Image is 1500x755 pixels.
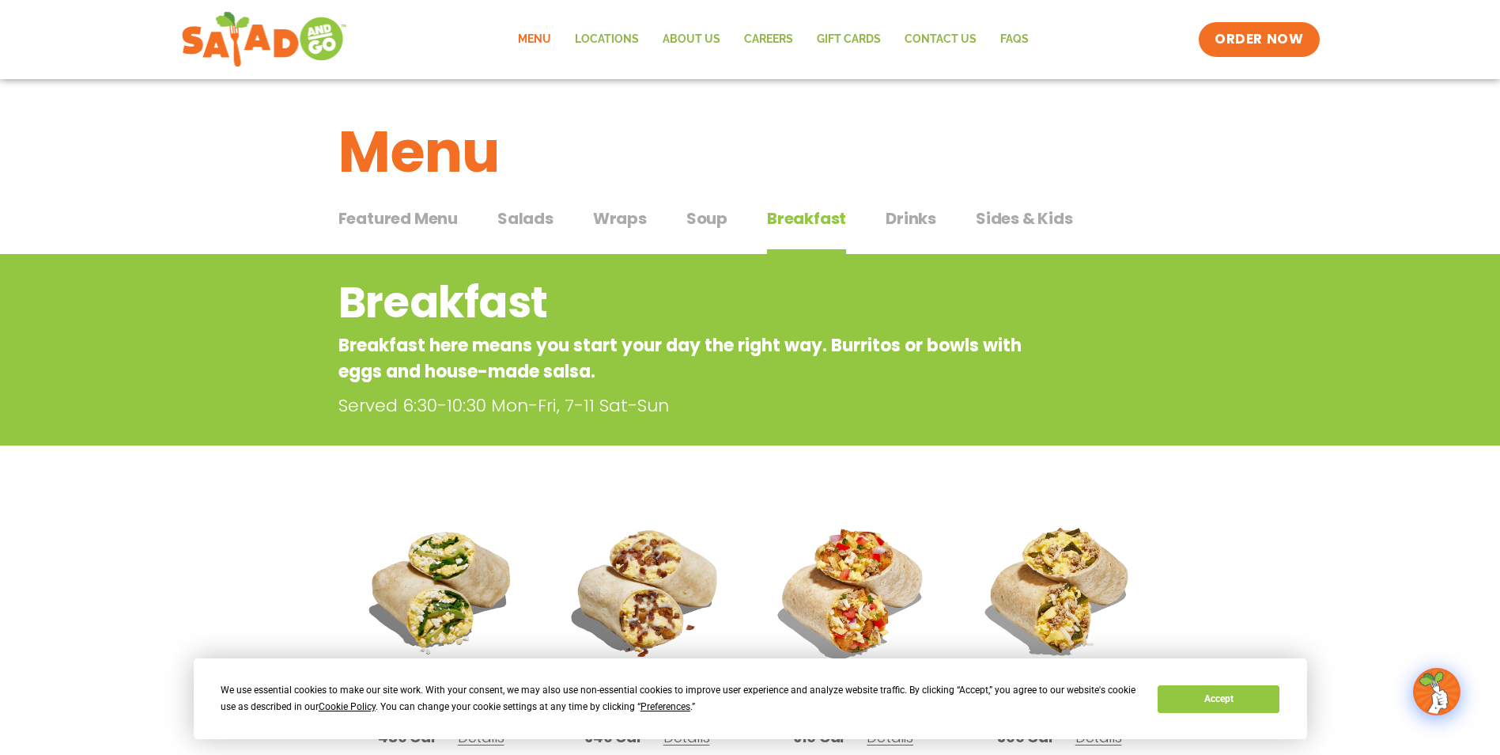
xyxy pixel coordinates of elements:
[181,8,348,71] img: new-SAG-logo-768×292
[338,332,1035,385] p: Breakfast here means you start your day the right way. Burritos or bowls with eggs and house-made...
[338,207,458,230] span: Featured Menu
[1415,670,1459,714] img: wpChatIcon
[893,21,988,58] a: Contact Us
[497,207,554,230] span: Salads
[338,393,1042,419] p: Served 6:30-10:30 Mon-Fri, 7-11 Sat-Sun
[1199,22,1319,57] a: ORDER NOW
[651,21,732,58] a: About Us
[686,207,727,230] span: Soup
[338,201,1162,255] div: Tabbed content
[194,658,1307,739] div: Cookie Consent Prompt
[976,207,1073,230] span: Sides & Kids
[221,682,1139,715] div: We use essential cookies to make our site work. With your consent, we may also use non-essential ...
[1158,685,1279,713] button: Accept
[338,109,1162,195] h1: Menu
[732,21,805,58] a: Careers
[1215,30,1303,49] span: ORDER NOW
[968,499,1151,682] img: Product photo for Southwest
[886,207,936,230] span: Drinks
[458,727,504,747] span: Details
[563,21,651,58] a: Locations
[593,207,647,230] span: Wraps
[556,499,739,682] img: Product photo for Traditional
[988,21,1041,58] a: FAQs
[640,701,690,712] span: Preferences
[762,499,945,682] img: Product photo for Fiesta
[867,727,913,747] span: Details
[767,207,846,230] span: Breakfast
[506,21,1041,58] nav: Menu
[805,21,893,58] a: GIFT CARDS
[1075,727,1122,747] span: Details
[506,21,563,58] a: Menu
[350,499,533,682] img: Product photo for Mediterranean Breakfast Burrito
[338,271,1035,335] h2: Breakfast
[319,701,376,712] span: Cookie Policy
